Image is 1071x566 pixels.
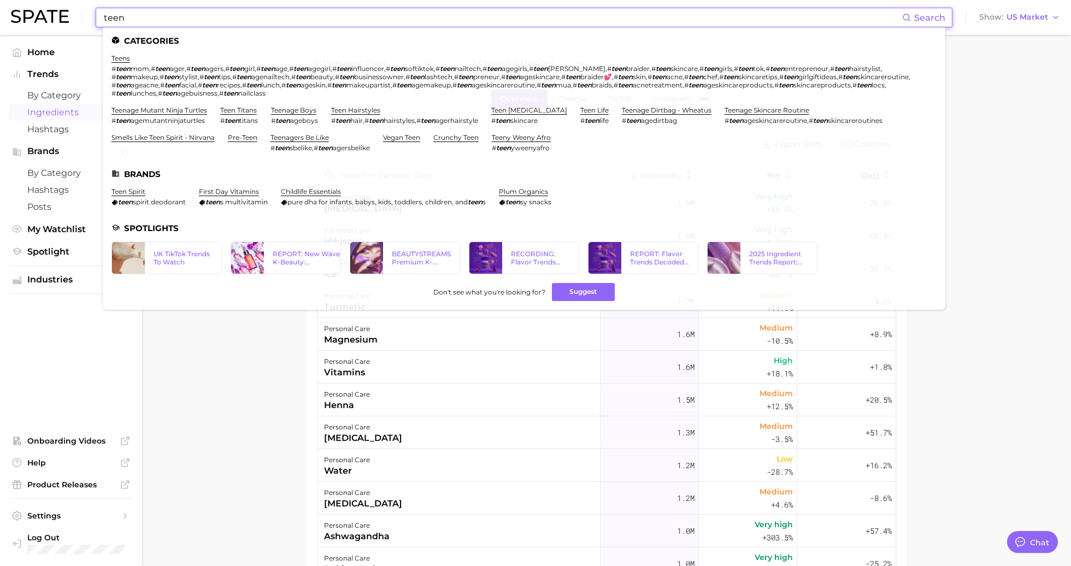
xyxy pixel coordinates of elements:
a: teen life [580,106,609,114]
span: # [830,64,834,73]
span: # [364,116,369,125]
a: teenage mutant ninja turtles [111,106,207,114]
em: teen [191,64,205,73]
span: # [537,81,541,89]
span: Medium [760,420,793,433]
div: personal care [324,388,370,401]
em: teen [339,73,354,81]
button: Trends [9,66,133,82]
span: # [774,81,779,89]
em: teen [397,81,411,89]
a: Hashtags [9,121,133,138]
span: tok [753,64,764,73]
div: personal care [324,322,378,335]
em: teen [533,64,548,73]
em: teen [225,116,239,125]
a: Help [9,455,133,471]
a: vegan teen [383,133,420,141]
span: agerhairstyle [436,116,478,125]
span: Very high [755,551,793,564]
span: by Category [27,168,115,178]
span: Industries [27,275,115,285]
span: -3.5% [771,433,793,446]
div: personal care [324,355,370,368]
span: # [405,73,410,81]
em: teen [246,81,261,89]
span: locs [872,81,885,89]
span: # [766,64,770,73]
span: Medium [760,387,793,400]
span: # [186,64,191,73]
em: teen [704,64,719,73]
span: agebuisness [177,89,217,97]
a: first day vitamins [199,187,259,196]
span: # [501,73,505,81]
span: agers [205,64,223,73]
span: # [111,73,116,81]
em: teen [496,116,510,125]
span: # [684,73,688,81]
span: makeup [131,73,158,81]
span: # [482,64,487,73]
span: # [219,89,223,97]
span: girlgiftideas [798,73,837,81]
span: # [684,81,688,89]
span: acnetreatment [633,81,682,89]
em: teen [162,89,177,97]
a: teenage skincare routine [725,106,809,114]
span: 1.0m [677,524,695,538]
span: -28.7% [767,465,793,479]
em: teen [229,64,244,73]
span: # [332,64,337,73]
span: nailtech [455,64,481,73]
em: teen [164,81,179,89]
span: Log Out [27,533,138,543]
span: makeupartist [346,81,391,89]
div: , , [331,116,478,125]
button: ShowUS Market [976,10,1063,25]
span: mua [556,81,571,89]
button: personal careashwagandha1.0mVery high+303.5%+57.4% [317,515,896,547]
button: Brands [9,143,133,160]
span: beauty [310,73,333,81]
div: 2025 Ingredient Trends Report: The Ingredients Defining Beauty in [DATE] [749,250,808,266]
span: # [416,116,421,125]
a: REPORT: New Wave Of K-Beauty: [GEOGRAPHIC_DATA]’s Trending Innovations In Skincare & Color Cosmetics [231,241,341,274]
a: Log out. Currently logged in with e-mail sameera.polavar@gmail.com. [9,529,133,557]
span: +1.8% [870,361,892,374]
em: teen [421,116,436,125]
span: Show [979,14,1003,20]
span: +16.2% [866,459,892,472]
div: personal care [324,552,381,565]
span: # [452,81,457,89]
span: Hashtags [27,185,115,195]
span: ageskin [301,81,326,89]
em: teen [566,73,580,81]
span: # [232,73,237,81]
span: influencer [351,64,384,73]
a: childlife essentials [281,187,341,196]
span: -8.6% [870,492,892,505]
span: +57.4% [866,524,892,538]
span: # [220,116,225,125]
em: teen [337,64,351,73]
a: Onboarding Videos [9,433,133,449]
a: My Watchlist [9,221,133,238]
span: skincaretips [738,73,778,81]
span: # [779,73,784,81]
span: entrepreneur [785,64,828,73]
span: girls [719,64,732,73]
span: stylist [179,73,198,81]
em: teen [440,64,455,73]
a: Settings [9,508,133,524]
span: Brands [27,146,115,156]
button: personal carehenna1.5mMedium+12.5%+20.5% [317,384,896,416]
span: # [111,81,116,89]
span: # [281,81,286,89]
span: lunch [261,81,280,89]
a: teenage boys [271,106,316,114]
button: personal carevitamins1.6mHigh+18.1%+1.8% [317,351,896,384]
span: Hashtags [27,124,115,134]
span: braider [626,64,650,73]
span: # [291,73,296,81]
